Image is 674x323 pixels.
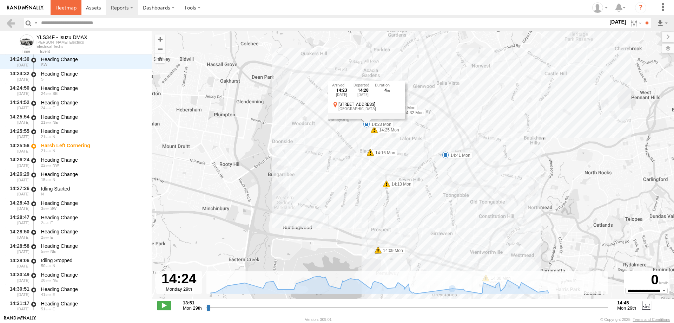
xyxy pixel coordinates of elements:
label: 14:32 Mon [399,110,426,116]
div: [GEOGRAPHIC_DATA] [338,107,401,111]
span: Heading: 69 [50,235,53,239]
label: [DATE] [608,18,628,26]
div: 14:24:52 [DATE] [6,98,30,111]
div: Heading Change [41,128,145,134]
div: Tom Tozer [590,2,610,13]
div: Heading Change [41,99,145,106]
span: Heading: 106 [53,106,55,110]
div: Time [6,50,30,53]
img: rand-logo.svg [7,5,44,10]
div: 0 [625,272,668,288]
div: 14:28:47 [DATE] [6,213,30,226]
label: Search Filter Options [628,18,643,28]
a: Terms and Conditions [633,317,670,322]
span: Heading: 101 [50,221,53,225]
div: Heading Change [41,171,145,177]
button: Zoom out [155,44,165,54]
span: 2 [41,221,49,225]
span: 4 [384,88,390,93]
div: 14:24:30 [DATE] [6,55,30,68]
span: 41 [41,292,52,297]
strong: 14:45 [617,300,636,305]
span: 24 [41,91,52,96]
span: Heading: 227 [41,63,47,67]
div: 14:30:51 [DATE] [6,285,30,298]
label: 14:09 Mon [378,247,405,254]
label: Play/Stop [157,301,171,310]
div: 14:23 [332,88,351,93]
div: YLS34F - Isuzu DMAX - View Asset History [37,34,87,40]
div: Harsh Left Cornering [41,142,145,149]
label: 14:23 Mon [366,121,394,128]
div: 14:30:49 [DATE] [6,271,30,284]
span: 21 [41,149,52,153]
span: Mon 29th Sep 2025 [183,305,202,311]
div: [PERSON_NAME] Electrics [37,40,87,44]
span: 28 [41,278,52,282]
span: Heading: 143 [53,91,58,96]
div: Heading Change [41,157,145,163]
span: Heading: 203 [50,206,57,211]
div: 14:27:26 [DATE] [6,185,30,198]
span: Heading: 8 [53,264,55,268]
div: Heading Change [41,200,145,206]
div: Heading Change [41,272,145,278]
div: Idling Stopped [41,257,145,264]
div: 14:25:56 [DATE] [6,141,30,154]
span: 51 [41,307,52,311]
span: Heading: 12 [53,149,55,153]
span: 3 [41,206,49,211]
div: 14:28:50 [DATE] [6,228,30,241]
div: [DATE] [353,93,373,97]
label: Search Query [33,18,39,28]
div: © Copyright 2025 - [600,317,670,322]
div: Heading Change [41,214,145,221]
div: Heading Change [41,85,145,91]
div: 14:24:32 [DATE] [6,70,30,83]
div: 14:28:43 [DATE] [6,199,30,212]
span: 21 [41,135,52,139]
span: 2 [41,235,49,239]
span: Heading: 22 [53,135,55,139]
div: Heading Change [41,71,145,77]
div: 14:26:24 [DATE] [6,156,30,169]
div: Heading Change [41,114,145,120]
a: Back to previous Page [6,18,16,28]
div: 14:25:55 [DATE] [6,127,30,140]
span: Mon 29th Sep 2025 [617,305,636,311]
span: Heading: 193 [41,77,44,81]
div: 14:28:58 [DATE] [6,242,30,255]
div: Heading Change [41,228,145,235]
span: Heading: 51 [53,278,58,282]
button: Zoom in [155,34,165,44]
label: Export results as... [656,18,668,28]
strong: 13:51 [183,300,202,305]
span: Heading: 56 [53,120,58,124]
label: 14:16 Mon [370,150,397,156]
span: Heading: 327 [53,163,59,167]
div: [DATE] [332,93,351,97]
span: 24 [41,106,52,110]
a: Visit our Website [4,316,36,323]
label: 14:41 Mon [445,152,473,159]
div: 14:24:50 [DATE] [6,84,30,97]
div: 14:26:29 [DATE] [6,170,30,183]
label: 14:25 Mon [374,127,401,133]
span: 22 [41,163,52,167]
span: 21 [41,120,52,124]
div: Electrical Techs [37,44,87,49]
div: Event [40,50,152,53]
button: Zoom Home [155,54,165,63]
i: ? [635,2,646,13]
span: Heading: 35 [50,249,55,253]
div: [STREET_ADDRESS] [338,102,401,106]
label: 14:13 Mon [386,181,414,187]
span: Heading: 112 [53,307,55,311]
div: 14:28 [353,88,373,93]
div: 14:25:54 [DATE] [6,113,30,126]
div: Version: 309.01 [305,317,332,322]
div: Heading Change [41,243,145,249]
span: 5 [41,249,49,253]
span: Heading: 359 [53,177,55,182]
span: 50 [41,264,52,268]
